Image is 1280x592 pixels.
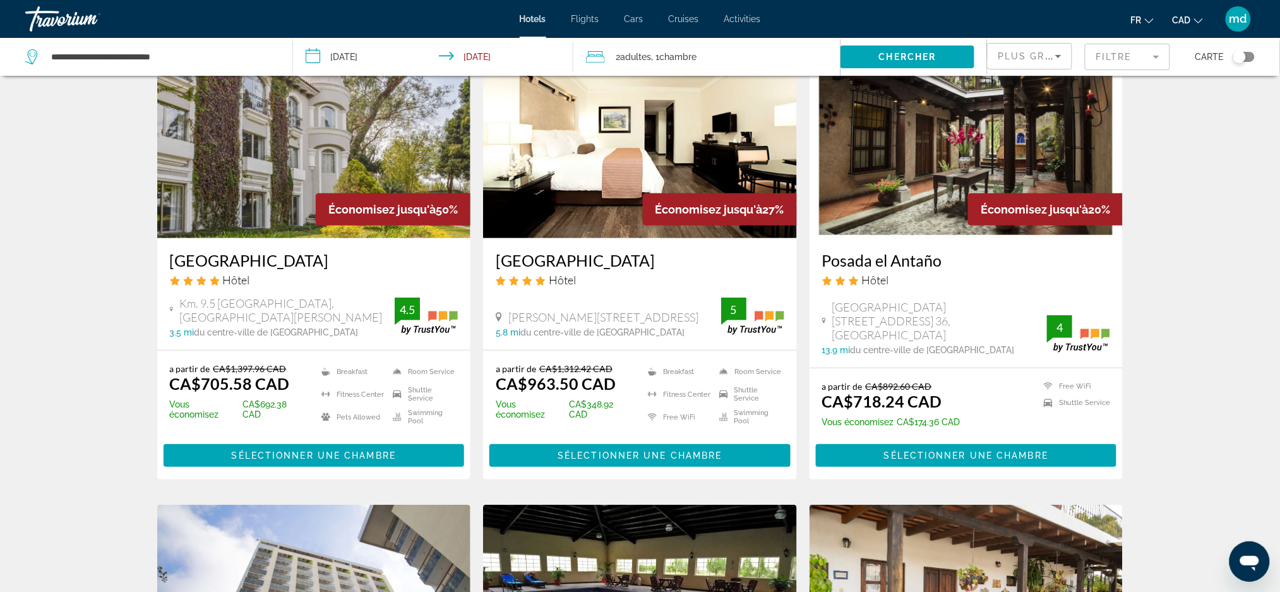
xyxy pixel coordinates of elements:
button: Toggle map [1224,51,1255,63]
div: 4 star Hotel [496,273,784,287]
span: Plus grandes économies [998,51,1149,61]
span: Carte [1195,48,1224,66]
li: Breakfast [315,363,386,380]
span: Économisez jusqu'à [328,203,436,216]
span: CAD [1173,15,1191,25]
ins: CA$705.58 CAD [170,374,290,393]
mat-select: Sort by [998,49,1062,64]
a: Flights [571,14,599,24]
span: 13.9 mi [822,345,851,355]
a: [GEOGRAPHIC_DATA] [170,251,458,270]
del: CA$1,397.96 CAD [213,363,287,374]
span: Km. 9.5 [GEOGRAPHIC_DATA], [GEOGRAPHIC_DATA][PERSON_NAME] [179,296,395,324]
button: Sélectionner une chambre [164,444,465,467]
span: du centre-ville de [GEOGRAPHIC_DATA] [851,345,1015,355]
button: Chercher [840,45,974,68]
span: 2 [616,48,652,66]
button: Sélectionner une chambre [816,444,1117,467]
a: Cars [625,14,643,24]
a: Hotels [520,14,546,24]
span: [PERSON_NAME][STREET_ADDRESS] [508,310,698,324]
button: Check-in date: Oct 22, 2025 Check-out date: Oct 27, 2025 [293,38,573,76]
button: User Menu [1222,6,1255,32]
span: Cruises [669,14,699,24]
span: Vous économisez [496,399,566,420]
span: Économisez jusqu'à [655,203,763,216]
span: a partir de [496,363,536,374]
button: Sélectionner une chambre [489,444,791,467]
img: trustyou-badge.svg [395,298,458,335]
span: [GEOGRAPHIC_DATA][STREET_ADDRESS] 36, [GEOGRAPHIC_DATA] [832,300,1048,342]
div: 50% [316,193,470,226]
div: 20% [968,193,1123,226]
p: CA$692.38 CAD [170,399,306,420]
button: Change currency [1173,11,1203,29]
li: Breakfast [642,363,713,380]
li: Swimming Pool [713,409,784,425]
a: Posada el Antaño [822,251,1111,270]
iframe: Bouton de lancement de la fenêtre de messagerie [1229,541,1270,582]
span: , 1 [652,48,697,66]
span: Sélectionner une chambre [232,450,396,461]
li: Fitness Center [642,386,713,402]
del: CA$1,312.42 CAD [539,363,613,374]
li: Shuttle Service [386,386,458,402]
span: du centre-ville de [GEOGRAPHIC_DATA] [520,327,685,337]
a: Sélectionner une chambre [164,447,465,461]
span: Sélectionner une chambre [884,450,1048,461]
img: Hotel image [157,36,471,238]
span: Chercher [879,52,936,62]
ins: CA$963.50 CAD [496,374,616,393]
button: Travelers: 2 adults, 0 children [573,38,841,76]
span: Adultes [621,52,652,62]
del: CA$892.60 CAD [866,381,932,392]
img: Hotel image [810,36,1123,238]
div: 4 [1047,320,1072,335]
span: md [1229,13,1247,25]
li: Shuttle Service [713,386,784,402]
li: Fitness Center [315,386,386,402]
span: a partir de [822,381,863,392]
img: trustyou-badge.svg [1047,315,1110,353]
li: Free WiFi [1038,381,1110,392]
a: [GEOGRAPHIC_DATA] [496,251,784,270]
img: Hotel image [483,36,797,238]
span: a partir de [170,363,210,374]
img: trustyou-badge.svg [721,298,784,335]
p: CA$174.36 CAD [822,417,960,427]
li: Room Service [713,363,784,380]
li: Swimming Pool [386,409,458,425]
span: Chambre [660,52,697,62]
span: Hôtel [223,273,250,287]
button: Filter [1085,43,1170,71]
ins: CA$718.24 CAD [822,392,942,411]
span: fr [1131,15,1142,25]
span: 3.5 mi [170,327,194,337]
span: Sélectionner une chambre [558,450,722,461]
p: CA$348.92 CAD [496,399,632,420]
span: du centre-ville de [GEOGRAPHIC_DATA] [194,327,359,337]
div: 3 star Hotel [822,273,1111,287]
span: Économisez jusqu'à [981,203,1088,216]
button: Change language [1131,11,1154,29]
span: Hôtel [862,273,889,287]
a: Travorium [25,3,152,35]
div: 5 [721,302,746,317]
a: Sélectionner une chambre [489,447,791,461]
a: Activities [724,14,761,24]
div: 27% [643,193,797,226]
span: 5.8 mi [496,327,520,337]
li: Free WiFi [642,409,713,425]
li: Room Service [386,363,458,380]
li: Shuttle Service [1038,398,1110,409]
